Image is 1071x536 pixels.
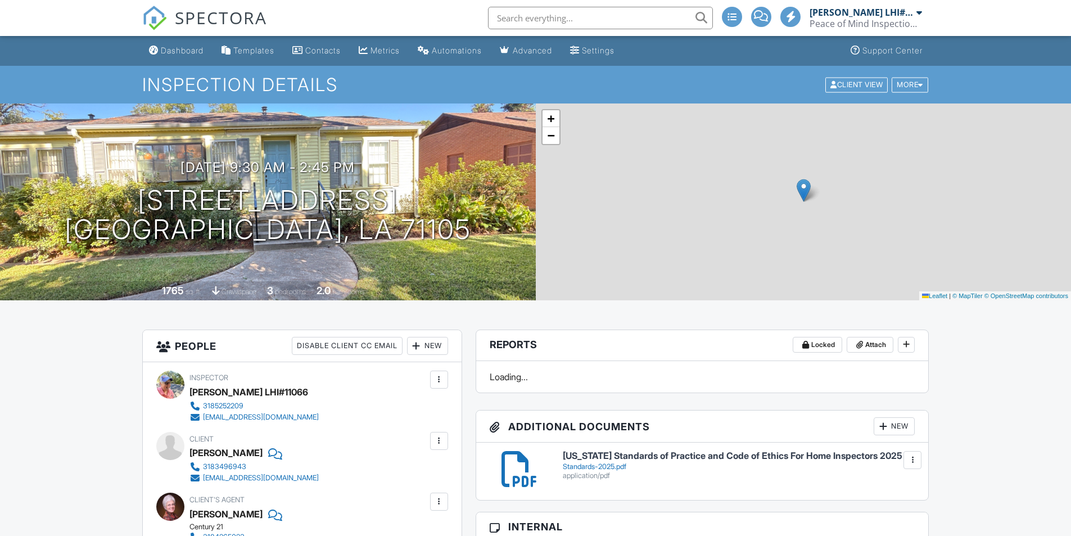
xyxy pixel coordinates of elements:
[824,80,891,88] a: Client View
[317,285,331,296] div: 2.0
[275,287,306,296] span: bedrooms
[984,292,1068,299] a: © OpenStreetMap contributors
[922,292,947,299] a: Leaflet
[65,186,471,245] h1: [STREET_ADDRESS] [GEOGRAPHIC_DATA], LA 71105
[189,400,319,412] a: 3185252209
[513,46,552,55] div: Advanced
[267,285,273,296] div: 3
[175,6,267,29] span: SPECTORA
[547,111,554,125] span: +
[846,40,927,61] a: Support Center
[305,46,341,55] div: Contacts
[566,40,619,61] a: Settings
[203,402,243,411] div: 3185252209
[203,413,319,422] div: [EMAIL_ADDRESS][DOMAIN_NAME]
[952,292,983,299] a: © MapTiler
[862,46,923,55] div: Support Center
[370,46,400,55] div: Metrics
[189,461,319,472] a: 3183496943
[547,128,554,142] span: −
[189,523,328,532] div: Century 21
[180,160,355,175] h3: [DATE] 9:30 am - 2:45 pm
[797,179,811,202] img: Marker
[161,46,204,55] div: Dashboard
[476,411,929,443] h3: Additional Documents
[432,46,482,55] div: Automations
[892,77,928,92] div: More
[332,287,364,296] span: bathrooms
[189,506,263,523] a: [PERSON_NAME]
[563,462,915,471] div: Standards-2025.pdf
[144,40,208,61] a: Dashboard
[186,287,201,296] span: sq. ft.
[413,40,486,61] a: Automations (Advanced)
[222,287,256,296] span: crawlspace
[488,7,713,29] input: Search everything...
[810,18,922,29] div: Peace of Mind Inspection Service, LLC
[874,417,915,435] div: New
[292,337,403,355] div: Disable Client CC Email
[142,15,267,39] a: SPECTORA
[563,451,915,461] h6: [US_STATE] Standards of Practice and Code of Ethics For Home Inspectors 2025
[143,330,462,362] h3: People
[810,7,914,18] div: [PERSON_NAME] LHI#11066
[203,462,246,471] div: 3183496943
[189,384,308,400] div: [PERSON_NAME] LHI#11066
[825,77,888,92] div: Client View
[582,46,614,55] div: Settings
[543,110,559,127] a: Zoom in
[354,40,404,61] a: Metrics
[142,75,929,94] h1: Inspection Details
[203,474,319,483] div: [EMAIL_ADDRESS][DOMAIN_NAME]
[142,6,167,30] img: The Best Home Inspection Software - Spectora
[189,496,245,504] span: Client's Agent
[543,127,559,144] a: Zoom out
[189,373,228,382] span: Inspector
[563,471,915,480] div: application/pdf
[233,46,274,55] div: Templates
[189,472,319,484] a: [EMAIL_ADDRESS][DOMAIN_NAME]
[217,40,279,61] a: Templates
[189,444,263,461] div: [PERSON_NAME]
[563,451,915,480] a: [US_STATE] Standards of Practice and Code of Ethics For Home Inspectors 2025 Standards-2025.pdf a...
[162,285,184,296] div: 1765
[189,412,319,423] a: [EMAIL_ADDRESS][DOMAIN_NAME]
[288,40,345,61] a: Contacts
[495,40,557,61] a: Advanced
[407,337,448,355] div: New
[189,435,214,443] span: Client
[949,292,951,299] span: |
